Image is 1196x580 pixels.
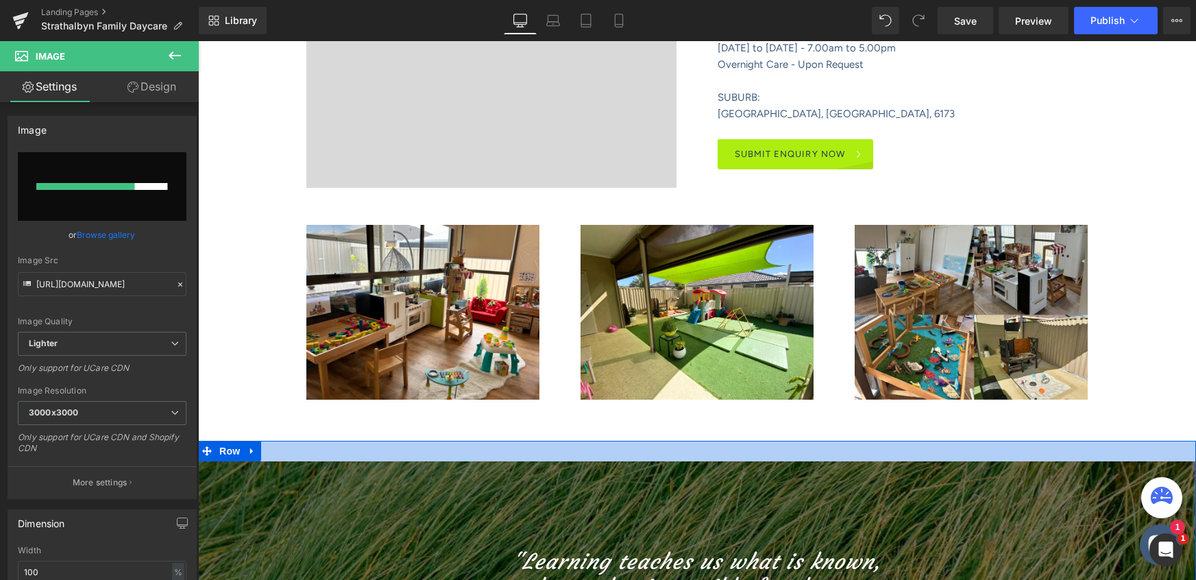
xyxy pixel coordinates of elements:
div: Dimension [18,510,65,529]
span: Row [18,400,45,420]
a: Tablet [570,7,602,34]
a: SUBMIT ENQUIRY NOW [520,98,675,128]
div: Image [18,117,47,136]
font: SUBURB: [520,50,562,62]
div: Width [18,546,186,555]
button: Publish [1074,7,1158,34]
span: 1 [1177,533,1188,544]
div: Image Src [18,256,186,265]
input: Link [18,272,186,296]
a: Laptop [537,7,570,34]
button: Redo [905,7,932,34]
font: [DATE] to [DATE] - 7.00am to 5.00pm [520,1,698,13]
a: Browse gallery [77,223,136,247]
div: Only support for UCare CDN and Shopify CDN [18,432,186,463]
div: Only support for UCare CDN [18,363,186,383]
div: Image Resolution [18,386,186,396]
button: More [1163,7,1191,34]
b: 3000x3000 [29,407,78,418]
p: More settings [73,476,127,489]
span: Strathalbyn Family Daycare [41,21,167,32]
inbox-online-store-chat: Shopify online store chat [938,483,987,528]
button: More settings [8,466,196,498]
span: Library [225,14,257,27]
div: Image Quality [18,317,186,326]
b: Lighter [29,338,58,348]
button: Undo [872,7,899,34]
a: Design [102,71,202,102]
font: [GEOGRAPHIC_DATA], [GEOGRAPHIC_DATA], 6173 [520,67,757,79]
a: Landing Pages [41,7,199,18]
div: or [18,228,186,242]
a: Expand / Collapse [45,400,63,420]
span: Preview [1015,14,1052,28]
font: Overnight Care - Upon Request [520,17,666,29]
span: Save [954,14,977,28]
a: New Library [199,7,267,34]
a: Preview [999,7,1069,34]
iframe: Intercom live chat [1149,533,1182,566]
a: Mobile [602,7,635,34]
span: Image [36,51,65,62]
span: Publish [1090,15,1125,26]
a: Desktop [504,7,537,34]
span: SUBMIT ENQUIRY NOW [537,98,647,128]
